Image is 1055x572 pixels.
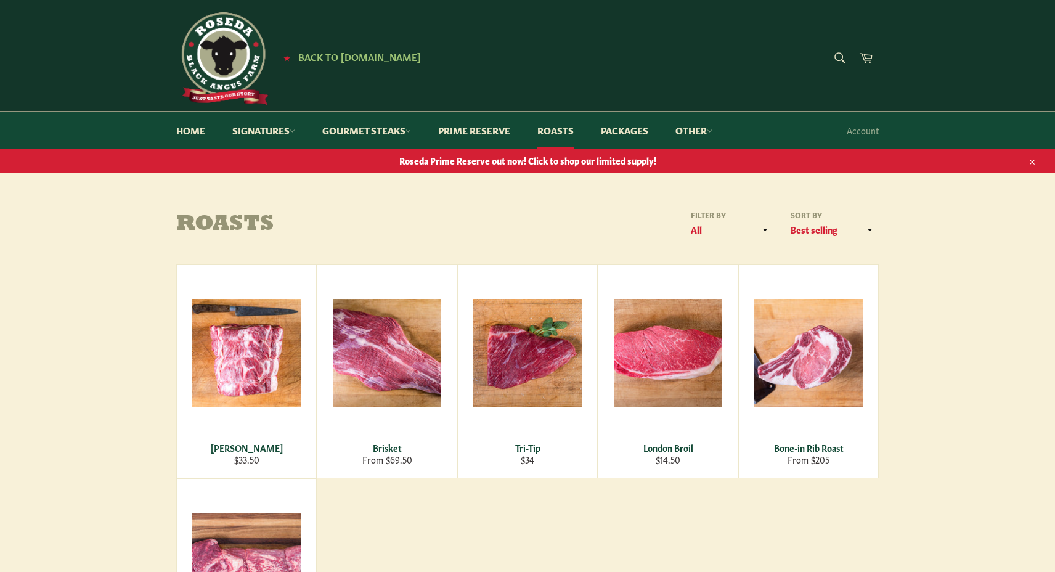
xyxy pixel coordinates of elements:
a: Gourmet Steaks [310,112,423,149]
img: Roseda Beef [176,12,269,105]
img: Bone-in Rib Roast [754,299,863,407]
span: ★ [283,52,290,62]
a: Packages [589,112,661,149]
a: London Broil London Broil $14.50 [598,264,738,478]
div: From $69.50 [325,454,449,465]
img: Brisket [333,299,441,407]
label: Sort by [786,210,879,220]
div: London Broil [606,442,730,454]
div: Brisket [325,442,449,454]
a: Bone-in Rib Roast Bone-in Rib Roast From $205 [738,264,879,478]
a: Other [663,112,725,149]
div: Bone-in Rib Roast [747,442,871,454]
div: $33.50 [185,454,309,465]
a: Roasts [525,112,586,149]
div: Tri-Tip [466,442,590,454]
img: Tri-Tip [473,299,582,407]
a: Prime Reserve [426,112,523,149]
img: Chuck Roast [192,299,301,407]
a: Signatures [220,112,308,149]
label: Filter by [686,210,774,220]
div: From $205 [747,454,871,465]
a: Tri-Tip Tri-Tip $34 [457,264,598,478]
a: Home [164,112,218,149]
a: Account [841,112,885,149]
div: $14.50 [606,454,730,465]
a: Brisket Brisket From $69.50 [317,264,457,478]
div: [PERSON_NAME] [185,442,309,454]
img: London Broil [614,299,722,407]
span: Back to [DOMAIN_NAME] [298,50,421,63]
a: ★ Back to [DOMAIN_NAME] [277,52,421,62]
a: Chuck Roast [PERSON_NAME] $33.50 [176,264,317,478]
div: $34 [466,454,590,465]
h1: Roasts [176,213,527,237]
